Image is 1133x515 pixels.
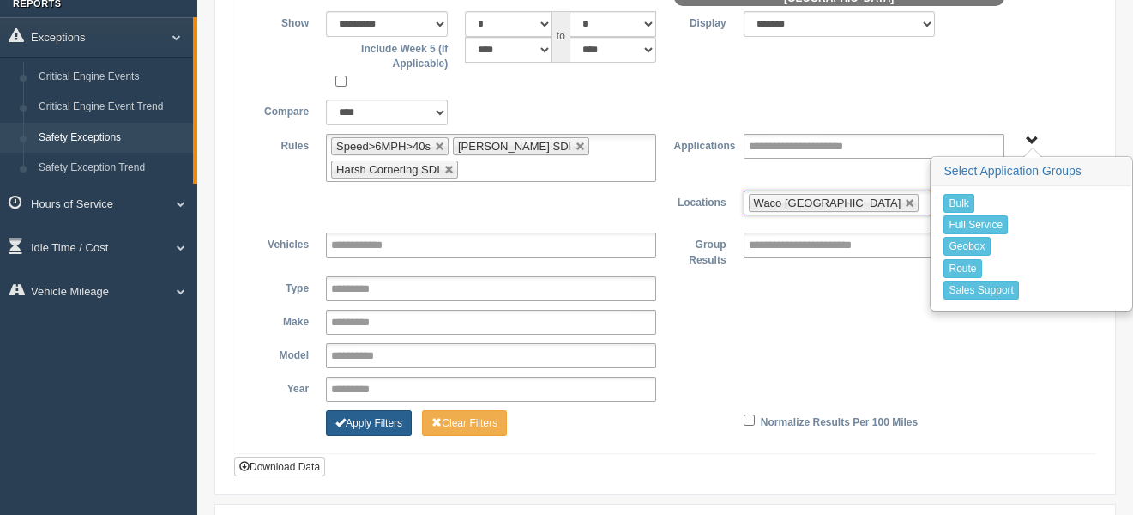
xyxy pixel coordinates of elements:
a: Safety Exception Trend [31,153,193,184]
label: Vehicles [248,233,317,253]
a: Safety Exceptions [31,123,193,154]
a: Critical Engine Events [31,62,193,93]
button: Bulk [943,194,973,213]
button: Route [943,259,981,278]
label: Group Results [665,233,734,268]
h3: Select Application Groups [931,158,1131,185]
button: Geobox [943,237,990,256]
label: Compare [248,100,317,120]
button: Sales Support [943,281,1018,300]
a: Critical Engine Event Trend [31,92,193,123]
label: Display [665,11,734,32]
span: Waco [GEOGRAPHIC_DATA] [754,197,901,209]
label: Normalize Results Per 100 Miles [761,410,918,431]
label: Model [248,343,317,364]
label: Make [248,310,317,330]
label: Type [248,276,317,297]
button: Download Data [234,457,325,476]
button: Change Filter Options [326,410,412,436]
button: Full Service [943,215,1008,234]
button: Change Filter Options [422,410,507,436]
span: to [552,11,570,63]
span: Speed>6MPH>40s [336,140,431,153]
span: [PERSON_NAME] SDI [458,140,571,153]
label: Applications [665,134,734,154]
label: Locations [666,191,735,211]
label: Year [248,377,317,397]
label: Include Week 5 (If Applicable) [326,37,448,72]
label: Rules [248,134,317,154]
label: Show [248,11,317,32]
span: Harsh Cornering SDI [336,163,440,176]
